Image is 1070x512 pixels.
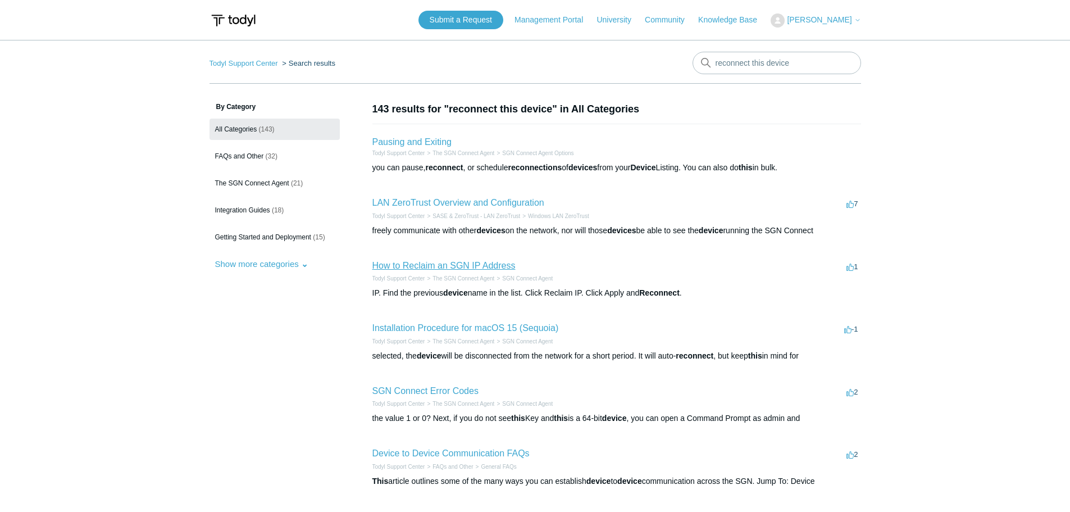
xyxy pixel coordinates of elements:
a: Todyl Support Center [372,213,425,219]
span: Getting Started and Deployment [215,233,311,241]
span: (32) [266,152,277,160]
div: article outlines some of the many ways you can establish to communication across the SGN. Jump To... [372,475,861,487]
em: device [417,351,441,360]
span: (15) [313,233,325,241]
em: this [739,163,753,172]
em: reconnect [676,351,713,360]
span: (143) [259,125,275,133]
a: The SGN Connect Agent [432,338,494,345]
button: [PERSON_NAME] [771,13,860,28]
a: Todyl Support Center [372,401,425,407]
a: The SGN Connect Agent [432,401,494,407]
li: SGN Connect Agent [494,400,553,408]
span: [PERSON_NAME] [787,15,852,24]
div: the value 1 or 0? Next, if you do not see Key and is a 64-bit , you can open a Command Prompt as ... [372,413,861,424]
em: device [617,477,642,486]
a: Pausing and Exiting [372,137,452,147]
a: SGN Connect Agent [502,275,553,282]
span: 2 [846,450,858,459]
li: SGN Connect Agent [494,337,553,346]
img: Todyl Support Center Help Center home page [210,10,257,31]
li: Todyl Support Center [372,463,425,471]
span: The SGN Connect Agent [215,179,289,187]
li: Windows LAN ZeroTrust [520,212,589,220]
span: -1 [844,325,858,333]
a: LAN ZeroTrust Overview and Configuration [372,198,544,207]
span: 2 [846,388,858,396]
div: you can pause, , or schedule of from your Listing. You can also do in bulk. [372,162,861,174]
a: Todyl Support Center [372,464,425,470]
a: Knowledge Base [698,14,768,26]
a: SGN Connect Error Codes [372,386,479,396]
li: The SGN Connect Agent [425,149,494,157]
a: FAQs and Other (32) [210,146,340,167]
span: (18) [272,206,284,214]
em: device [586,477,611,486]
span: Integration Guides [215,206,270,214]
li: General FAQs [473,463,517,471]
li: The SGN Connect Agent [425,274,494,283]
li: SGN Connect Agent [494,274,553,283]
a: Todyl Support Center [372,338,425,345]
li: Todyl Support Center [372,149,425,157]
a: University [597,14,642,26]
a: Todyl Support Center [372,275,425,282]
a: General FAQs [481,464,516,470]
li: Todyl Support Center [210,59,280,67]
li: Todyl Support Center [372,274,425,283]
li: SASE & ZeroTrust - LAN ZeroTrust [425,212,520,220]
a: SGN Connect Agent [502,401,553,407]
a: Todyl Support Center [372,150,425,156]
em: device [602,414,627,423]
a: How to Reclaim an SGN IP Address [372,261,516,270]
span: All Categories [215,125,257,133]
h1: 143 results for "reconnect this device" in All Categories [372,102,861,117]
em: This [372,477,389,486]
em: reconnect [425,163,463,172]
a: Integration Guides (18) [210,200,340,221]
a: Management Portal [514,14,594,26]
a: SGN Connect Agent [502,338,553,345]
li: Search results [280,59,335,67]
em: Device [630,163,655,172]
em: devices [568,163,597,172]
a: Todyl Support Center [210,59,278,67]
em: device [443,288,468,297]
div: freely communicate with other on the network, nor will those be able to see the running the SGN C... [372,225,861,237]
em: device [699,226,723,235]
a: Windows LAN ZeroTrust [528,213,589,219]
em: this [554,414,568,423]
em: reconnections [508,163,562,172]
em: devices [476,226,505,235]
a: Submit a Request [418,11,503,29]
input: Search [693,52,861,74]
li: The SGN Connect Agent [425,337,494,346]
h3: By Category [210,102,340,112]
a: The SGN Connect Agent [432,150,494,156]
a: SGN Connect Agent Options [502,150,573,156]
a: The SGN Connect Agent (21) [210,173,340,194]
a: Device to Device Communication FAQs [372,448,530,458]
a: Community [645,14,696,26]
a: All Categories (143) [210,119,340,140]
span: FAQs and Other [215,152,264,160]
div: selected, the will be disconnected from the network for a short period. It will auto- , but keep ... [372,350,861,362]
a: Getting Started and Deployment (15) [210,226,340,248]
li: Todyl Support Center [372,212,425,220]
span: 7 [846,200,858,208]
em: this [511,414,525,423]
a: The SGN Connect Agent [432,275,494,282]
span: (21) [291,179,303,187]
li: FAQs and Other [425,463,473,471]
em: this [748,351,762,360]
button: Show more categories [210,253,314,274]
span: 1 [846,262,858,271]
div: IP. Find the previous name in the list. Click Reclaim IP. Click Apply and . [372,287,861,299]
a: FAQs and Other [432,464,473,470]
a: Installation Procedure for macOS 15 (Sequoia) [372,323,559,333]
li: SGN Connect Agent Options [494,149,573,157]
li: Todyl Support Center [372,400,425,408]
em: Reconnect [639,288,680,297]
li: Todyl Support Center [372,337,425,346]
li: The SGN Connect Agent [425,400,494,408]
